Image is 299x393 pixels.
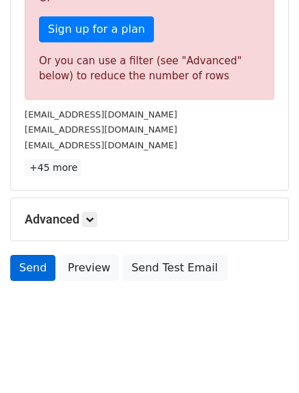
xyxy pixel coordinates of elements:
small: [EMAIL_ADDRESS][DOMAIN_NAME] [25,124,177,135]
div: Or you can use a filter (see "Advanced" below) to reduce the number of rows [39,53,260,84]
h5: Advanced [25,212,274,227]
iframe: Chat Widget [231,327,299,393]
small: [EMAIL_ADDRESS][DOMAIN_NAME] [25,109,177,120]
a: Send [10,255,55,281]
a: +45 more [25,159,82,176]
a: Preview [59,255,119,281]
a: Sign up for a plan [39,16,154,42]
div: Widget de chat [231,327,299,393]
small: [EMAIL_ADDRESS][DOMAIN_NAME] [25,140,177,150]
a: Send Test Email [122,255,226,281]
